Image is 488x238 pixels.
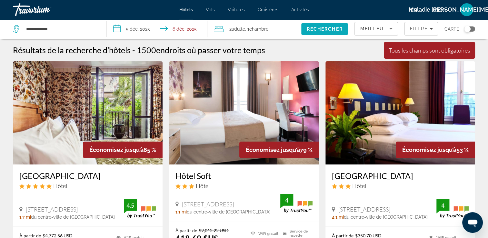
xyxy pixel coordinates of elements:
font: 2 [229,26,232,32]
a: Hôtel Soft [175,171,312,181]
span: endroits où passer votre temps [156,45,265,55]
span: du centre-ville de [GEOGRAPHIC_DATA] [187,209,271,214]
img: Hôtel De La Jatte [325,61,475,164]
h2: 1500 [137,45,265,55]
img: Hôtel Eldorado [13,61,163,164]
div: Hôtel 3 étoiles [175,182,312,189]
div: 53 % [396,142,475,158]
del: $2,012.22 USD [199,228,229,233]
button: Filtres [404,22,438,35]
font: WiFi gratuit [258,232,278,236]
span: du centre-ville de [GEOGRAPHIC_DATA] [344,214,428,220]
font: , 1 [245,26,249,32]
iframe: Bouton de lancement de la fenêtre de messagerie [462,212,483,233]
img: TrustYou guest rating badge [280,194,313,213]
div: Hôtel 3 étoiles [332,182,469,189]
span: Carte [444,25,459,34]
a: Croisières [258,7,278,12]
span: Rechercher [307,26,343,32]
span: du centre-ville de [GEOGRAPHIC_DATA] [31,214,115,220]
div: Hôtel 5 étoiles [19,182,156,189]
a: Travorium [13,1,77,18]
span: [STREET_ADDRESS] [338,206,390,213]
img: Hôtel Soft [169,61,319,164]
button: Rechercher [301,23,348,35]
font: Service de navette [290,229,313,238]
span: Meilleures offres [360,26,417,31]
span: Hôtel [196,182,210,189]
span: Chambre [249,26,268,32]
button: Changer la langue [411,5,423,15]
h1: Résultats de la recherche d’hôtels [13,45,131,55]
button: Menu utilisateur [458,3,475,16]
span: Hôtel [352,182,366,189]
button: Changer de devise [433,5,449,15]
a: [GEOGRAPHIC_DATA] [19,171,156,181]
span: À partir de [175,228,197,233]
a: Hôtels [179,7,193,12]
input: Rechercher une destination hôtelière [25,24,97,34]
a: Voitures [228,7,245,12]
span: [STREET_ADDRESS] [182,201,234,208]
a: Activités [291,7,309,12]
span: 4,1 mi [332,214,344,220]
span: Économisez jusqu’à [402,146,456,153]
button: Basculer la carte [459,26,475,32]
img: TrustYou guest rating badge [436,199,469,218]
a: Vols [206,7,215,12]
button: Voyageurs : 2 adultes, 0 enfants [207,19,301,39]
img: TrustYou guest rating badge [124,199,156,218]
div: Tous les champs sont obligatoires [389,47,470,54]
span: 1,7 mi [19,214,31,220]
button: Sélectionnez la date d’arrivée et de départ [107,19,207,39]
div: 4 [280,196,293,204]
span: Hôtel [53,182,67,189]
span: Économisez jusqu’à [89,146,144,153]
span: [STREET_ADDRESS] [26,206,78,213]
span: Économisez jusqu’à [246,146,300,153]
div: 79 % [239,142,319,158]
div: 4.5 [124,202,137,209]
span: Adulte [232,26,245,32]
mat-select: Trier par [360,25,393,33]
div: 85 % [83,142,163,158]
a: [GEOGRAPHIC_DATA] [332,171,469,181]
div: 4 [436,202,449,209]
span: Filtre [410,26,428,31]
span: - [132,45,135,55]
span: 1,1 mi [175,209,187,214]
